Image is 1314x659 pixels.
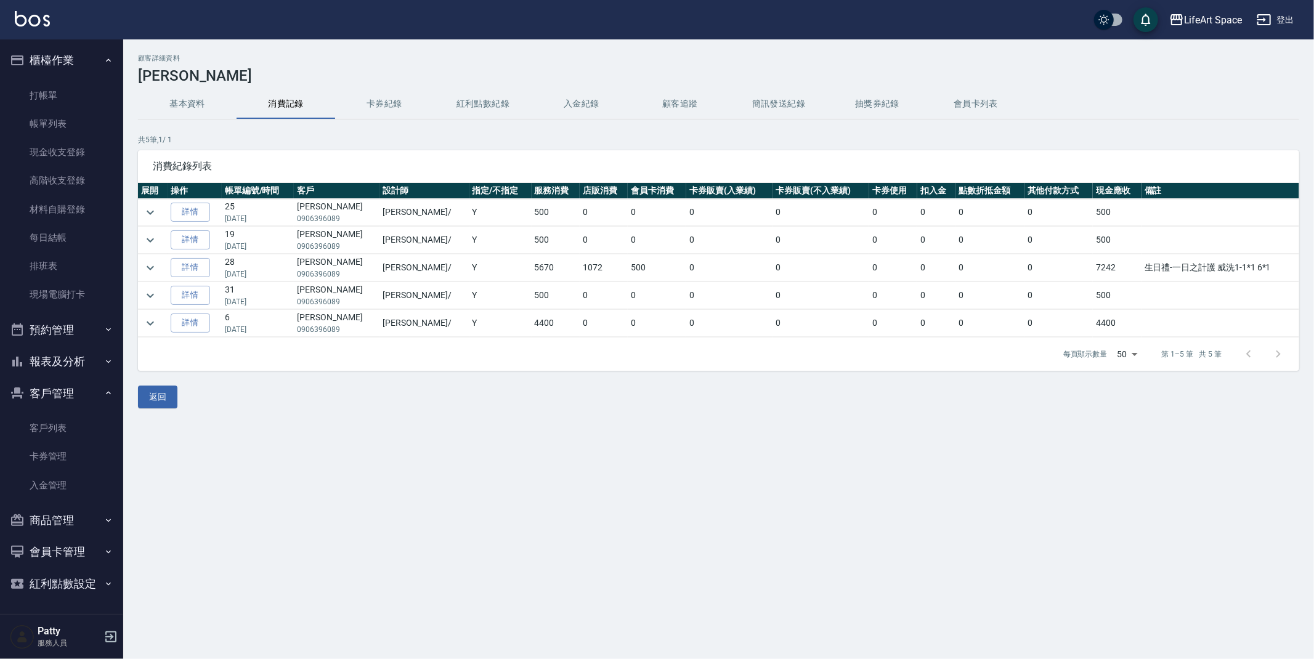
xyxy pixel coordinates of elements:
button: 返回 [138,386,177,408]
button: 預約管理 [5,314,118,346]
a: 材料自購登錄 [5,195,118,224]
button: 商品管理 [5,504,118,536]
button: 會員卡管理 [5,536,118,568]
td: [PERSON_NAME] / [379,227,469,254]
td: Y [469,254,532,281]
th: 扣入金 [917,183,955,199]
a: 詳情 [171,230,210,249]
td: 0 [955,282,1024,309]
td: 0 [628,199,686,226]
h3: [PERSON_NAME] [138,67,1299,84]
td: 0 [773,254,869,281]
td: 28 [222,254,294,281]
button: LifeArt Space [1164,7,1247,33]
td: 0 [580,282,628,309]
th: 卡券使用 [869,183,917,199]
td: Y [469,310,532,337]
button: expand row [141,231,160,249]
h5: Patty [38,625,100,637]
td: 500 [532,199,580,226]
td: 500 [1093,199,1141,226]
td: 4400 [1093,310,1141,337]
p: 共 5 筆, 1 / 1 [138,134,1299,145]
td: 0 [580,199,628,226]
td: 0 [1024,199,1093,226]
td: 0 [869,199,917,226]
th: 其他付款方式 [1024,183,1093,199]
button: 基本資料 [138,89,237,119]
button: 登出 [1252,9,1299,31]
td: [PERSON_NAME] [294,254,379,281]
a: 詳情 [171,203,210,222]
td: 0 [628,310,686,337]
td: 0 [686,227,773,254]
p: 服務人員 [38,637,100,649]
p: 0906396089 [297,241,376,252]
a: 每日結帳 [5,224,118,252]
button: expand row [141,203,160,222]
td: 7242 [1093,254,1141,281]
td: 0 [773,199,869,226]
td: 0 [1024,282,1093,309]
th: 卡券販賣(不入業績) [773,183,869,199]
td: 31 [222,282,294,309]
td: 0 [917,282,955,309]
td: 500 [532,227,580,254]
p: 0906396089 [297,296,376,307]
td: 19 [222,227,294,254]
a: 現金收支登錄 [5,138,118,166]
th: 服務消費 [532,183,580,199]
td: [PERSON_NAME] [294,227,379,254]
th: 備註 [1142,183,1299,199]
p: [DATE] [225,269,291,280]
a: 詳情 [171,286,210,305]
th: 現金應收 [1093,183,1141,199]
button: 會員卡列表 [927,89,1025,119]
td: 0 [917,310,955,337]
button: 櫃檯作業 [5,44,118,76]
td: 0 [1024,227,1093,254]
p: [DATE] [225,324,291,335]
td: [PERSON_NAME] / [379,282,469,309]
td: 1072 [580,254,628,281]
a: 帳單列表 [5,110,118,138]
td: 0 [869,254,917,281]
p: [DATE] [225,241,291,252]
td: 0 [955,310,1024,337]
a: 高階收支登錄 [5,166,118,195]
th: 店販消費 [580,183,628,199]
td: 0 [580,310,628,337]
button: 紅利點數設定 [5,568,118,600]
th: 帳單編號/時間 [222,183,294,199]
a: 卡券管理 [5,442,118,471]
button: expand row [141,286,160,305]
td: Y [469,282,532,309]
td: [PERSON_NAME] [294,199,379,226]
td: 0 [686,310,773,337]
p: 每頁顯示數量 [1063,349,1108,360]
th: 點數折抵金額 [955,183,1024,199]
td: [PERSON_NAME] [294,282,379,309]
button: 簡訊發送紀錄 [729,89,828,119]
button: 客戶管理 [5,378,118,410]
td: Y [469,227,532,254]
a: 入金管理 [5,471,118,499]
p: [DATE] [225,296,291,307]
td: 500 [1093,227,1141,254]
th: 卡券販賣(入業績) [686,183,773,199]
th: 設計師 [379,183,469,199]
a: 排班表 [5,252,118,280]
td: 生日禮-一日之計護 威洗1-1*1 6*1 [1142,254,1299,281]
a: 打帳單 [5,81,118,110]
td: 500 [532,282,580,309]
th: 操作 [168,183,222,199]
td: 0 [686,282,773,309]
td: 0 [917,227,955,254]
td: 0 [628,227,686,254]
button: 抽獎券紀錄 [828,89,927,119]
td: 500 [1093,282,1141,309]
td: 0 [955,227,1024,254]
td: 0 [773,227,869,254]
a: 詳情 [171,313,210,333]
td: 25 [222,199,294,226]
